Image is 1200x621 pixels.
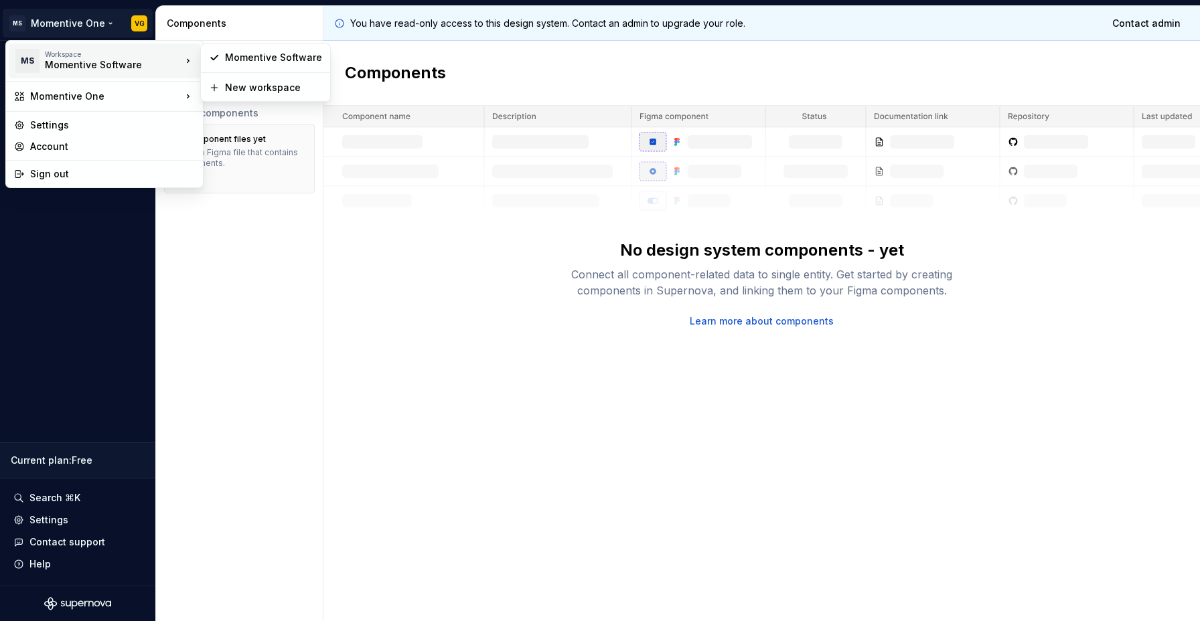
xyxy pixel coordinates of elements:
div: MS [15,49,40,73]
div: Account [30,140,195,153]
div: Workspace [45,50,181,58]
div: New workspace [225,81,322,94]
div: Sign out [30,167,195,181]
div: Momentive One [30,90,181,103]
div: Settings [30,118,195,132]
div: Momentive Software [45,58,159,72]
div: Momentive Software [225,51,322,64]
